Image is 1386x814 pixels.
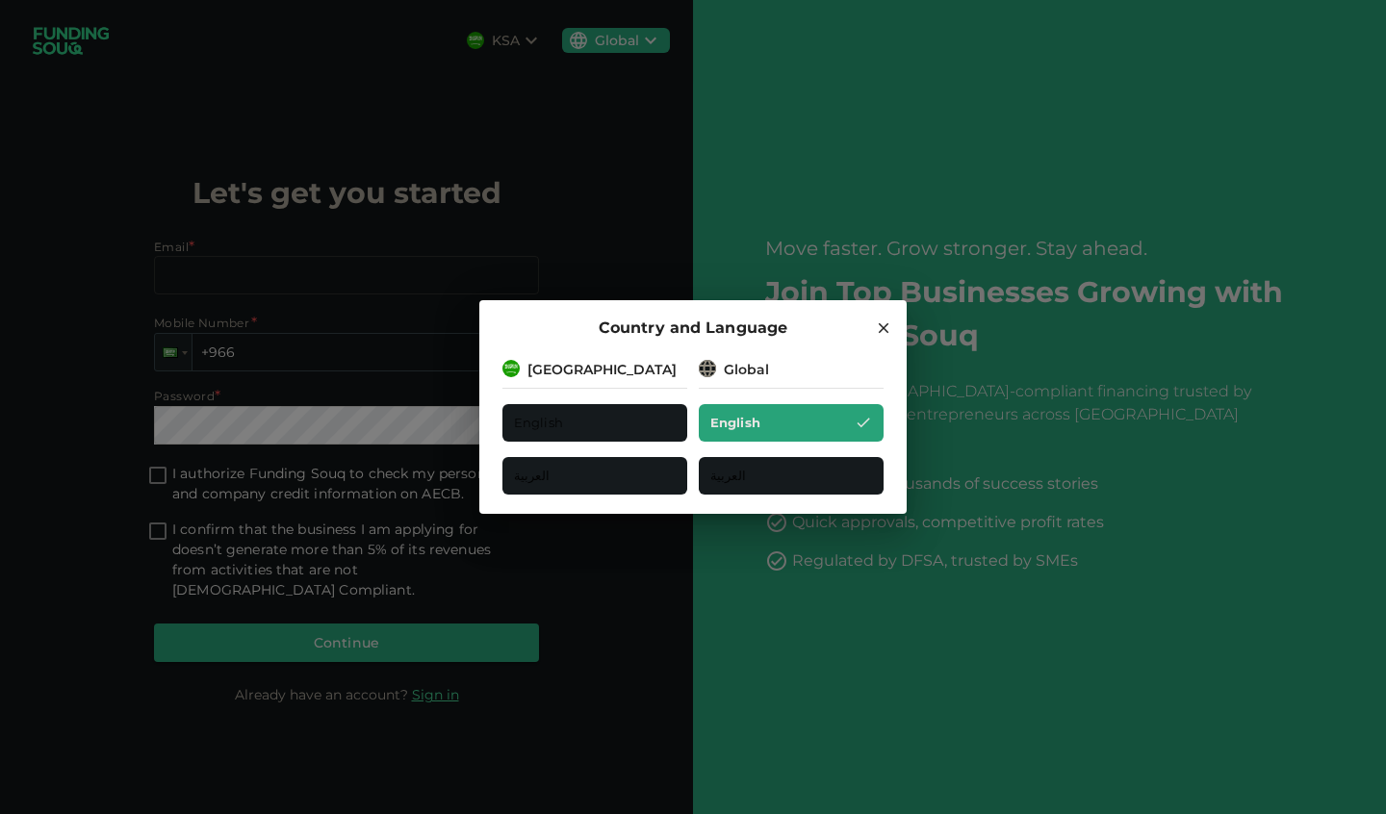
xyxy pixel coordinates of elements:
[724,360,769,380] div: Global
[710,412,760,434] span: English
[502,360,520,377] img: flag-sa.b9a346574cdc8950dd34b50780441f57.svg
[514,412,563,434] span: English
[710,465,746,487] span: العربية
[599,316,787,341] span: Country and Language
[527,360,677,380] div: [GEOGRAPHIC_DATA]
[514,465,550,487] span: العربية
